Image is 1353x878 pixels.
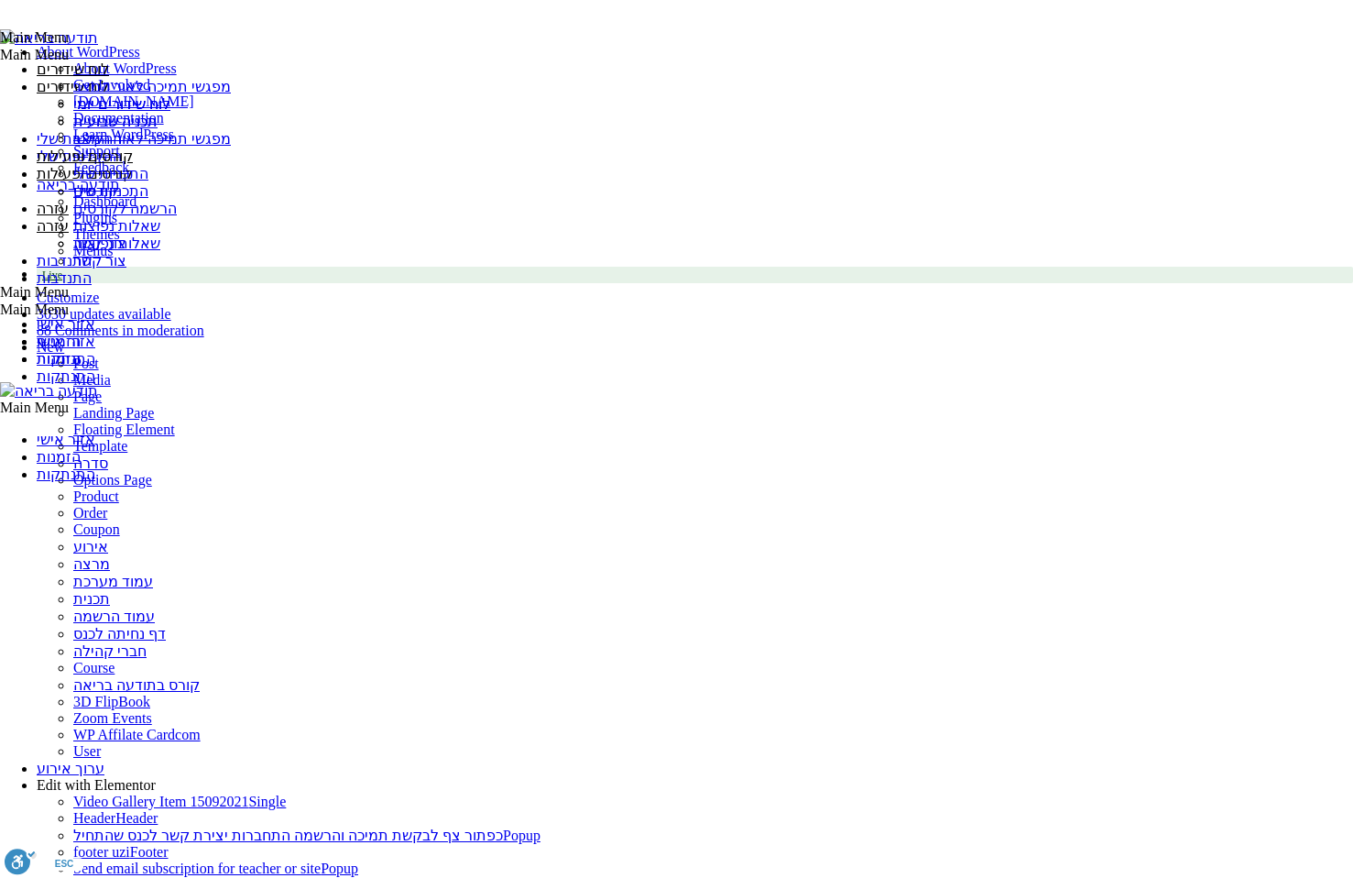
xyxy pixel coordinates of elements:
span: Send email subscription for teacher or site [73,861,321,876]
a: אזור אישי [37,316,95,332]
a: שאלות נפוצות [73,218,160,234]
a: Course [73,660,115,675]
a: לוח שידורים יומי [73,96,170,112]
a: User [73,743,101,759]
a: קורסים ופעילות [37,148,133,164]
a: קורס בתודעה בריאה [73,677,200,693]
a: התנתקות [37,466,95,482]
a: HeaderHeader [73,810,158,826]
span: כפתור צף לבקשת תמיכה והרשמה התחברות יצירת קשר לכנס שהתחיל [73,828,503,843]
span: Popup [321,861,358,876]
span: Single [248,794,286,809]
a: התנדבות [37,253,92,269]
a: WP Affilate Cardcom [73,727,201,742]
a: עזרה [37,201,69,216]
a: חברי קהילה [73,643,147,659]
span: Popup [503,828,540,843]
a: הזמנות [37,334,81,349]
a: ערוך אירוע [37,761,104,776]
a: עמוד מערכת [73,574,153,589]
a: Order [73,505,107,521]
a: אזור אישי [37,432,95,447]
span: Header [73,810,115,826]
span: Edit with Elementor [37,777,156,793]
span: Header [115,810,158,826]
a: הזמנות [37,449,81,465]
span: Video Gallery Item 15092021 [73,794,248,809]
a: Coupon [73,521,120,537]
a: Zoom Events [73,710,152,726]
a: מרצה [73,556,110,572]
ul: New [37,356,1353,760]
a: קורסים [73,183,118,199]
a: 3D FlipBook [73,694,150,709]
a: תכניה שבועית [73,114,158,129]
a: דף נחיתה לכנס [73,626,166,642]
a: Send email subscription for teacher or sitePopup [73,861,358,876]
a: לוח שידורים [37,61,109,77]
span: Footer [130,844,169,860]
a: footer uziFooter [73,844,169,860]
a: עמוד הרשמה [73,609,155,624]
a: Video Gallery Item 15092021Single [73,794,286,809]
a: התכניות שלי [73,166,148,181]
a: התנתקות [37,351,95,367]
a: מפגשי תמיכה לאור המצב [73,79,231,94]
a: אירוע [73,539,108,554]
a: צור קשר [73,236,126,251]
a: תכנית [73,591,110,607]
a: כפתור צף לבקשת תמיכה והרשמה התחברות יצירת קשר לכנס שהתחילPopup [73,828,540,843]
a: ההקלטות שלי [37,131,122,147]
span: footer uzi [73,844,130,860]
